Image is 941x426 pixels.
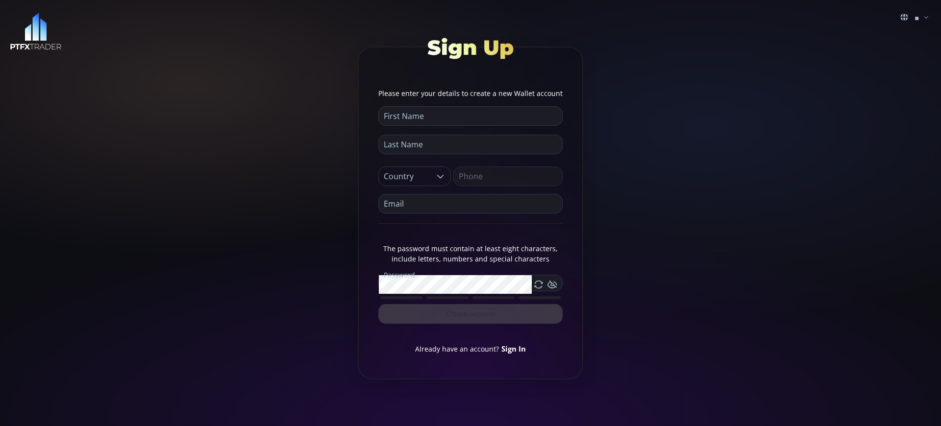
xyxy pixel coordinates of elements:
[378,88,563,98] div: Please enter your details to create a new Wallet account
[427,35,514,60] span: Sign Up
[378,343,563,354] div: Already have an account?
[10,13,62,50] img: LOGO
[378,243,563,264] div: The password must contain at least eight characters, include letters, numbers and special characters
[501,344,526,354] a: Sign In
